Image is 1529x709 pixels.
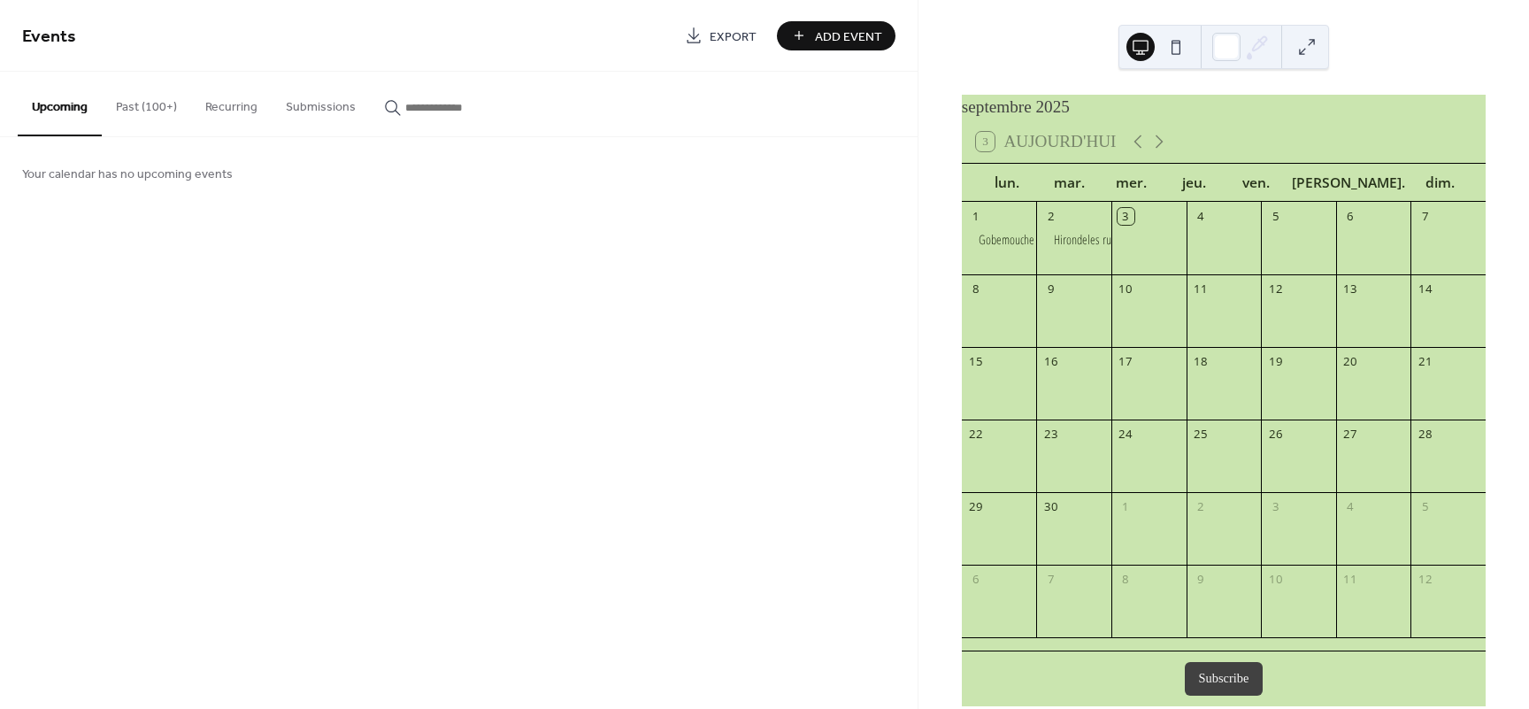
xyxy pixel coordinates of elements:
div: 2 [1043,208,1059,224]
button: Subscribe [1185,662,1264,696]
div: 28 [1418,426,1433,442]
div: 4 [1342,499,1358,515]
div: Gobemouche noir [962,231,1037,249]
div: 29 [968,499,984,515]
div: 19 [1267,353,1283,369]
div: mer. [1101,164,1163,202]
div: 12 [1418,572,1433,588]
div: 21 [1418,353,1433,369]
div: 27 [1342,426,1358,442]
div: 9 [1043,281,1059,297]
div: lun. [976,164,1038,202]
div: 6 [1342,208,1358,224]
div: ven. [1225,164,1287,202]
div: 1 [1118,499,1133,515]
button: Past (100+) [102,72,191,135]
div: [PERSON_NAME]. [1287,164,1410,202]
div: 14 [1418,281,1433,297]
div: 5 [1267,208,1283,224]
div: 8 [968,281,984,297]
div: 1 [968,208,984,224]
div: 15 [968,353,984,369]
div: dim. [1410,164,1471,202]
div: 24 [1118,426,1133,442]
div: 10 [1118,281,1133,297]
button: Add Event [777,21,895,50]
button: Submissions [272,72,370,135]
div: 23 [1043,426,1059,442]
div: 26 [1267,426,1283,442]
span: Export [710,27,757,46]
div: 9 [1193,572,1209,588]
div: 11 [1193,281,1209,297]
div: Hirondeles rustiques [1054,231,1141,249]
div: 25 [1193,426,1209,442]
button: Upcoming [18,72,102,136]
div: 5 [1418,499,1433,515]
div: jeu. [1163,164,1225,202]
span: Add Event [815,27,882,46]
div: 7 [1043,572,1059,588]
div: 4 [1193,208,1209,224]
div: 12 [1267,281,1283,297]
div: 11 [1342,572,1358,588]
div: 7 [1418,208,1433,224]
div: 13 [1342,281,1358,297]
div: 20 [1342,353,1358,369]
div: mar. [1038,164,1100,202]
div: septembre 2025 [962,95,1486,120]
div: 3 [1267,499,1283,515]
a: Export [672,21,770,50]
div: 16 [1043,353,1059,369]
div: Hirondeles rustiques [1036,231,1111,249]
div: 18 [1193,353,1209,369]
span: Your calendar has no upcoming events [22,166,233,184]
div: 22 [968,426,984,442]
div: 10 [1267,572,1283,588]
div: 3 [1118,208,1133,224]
span: Events [22,19,76,54]
div: Gobemouche noir [979,231,1054,249]
div: 6 [968,572,984,588]
div: 2 [1193,499,1209,515]
div: 17 [1118,353,1133,369]
div: 8 [1118,572,1133,588]
div: 30 [1043,499,1059,515]
button: Recurring [191,72,272,135]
